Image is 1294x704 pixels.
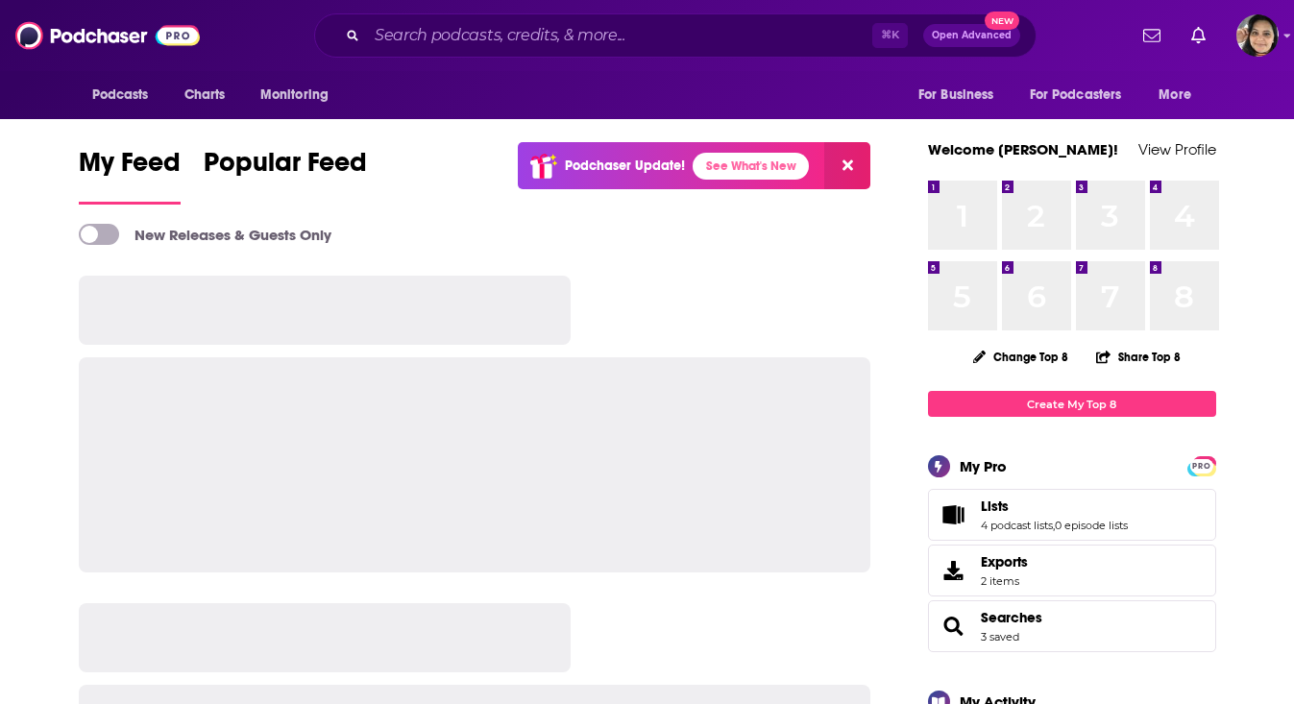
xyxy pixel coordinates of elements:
[79,224,331,245] a: New Releases & Guests Only
[204,146,367,190] span: Popular Feed
[918,82,994,109] span: For Business
[981,519,1053,532] a: 4 podcast lists
[981,498,1009,515] span: Lists
[247,77,354,113] button: open menu
[928,391,1216,417] a: Create My Top 8
[1135,19,1168,52] a: Show notifications dropdown
[981,553,1028,570] span: Exports
[962,345,1081,369] button: Change Top 8
[92,82,149,109] span: Podcasts
[981,574,1028,588] span: 2 items
[1184,19,1213,52] a: Show notifications dropdown
[1236,14,1279,57] button: Show profile menu
[935,501,973,528] a: Lists
[932,31,1012,40] span: Open Advanced
[981,498,1128,515] a: Lists
[15,17,200,54] img: Podchaser - Follow, Share and Rate Podcasts
[981,609,1042,626] a: Searches
[79,146,181,190] span: My Feed
[928,545,1216,596] a: Exports
[985,12,1019,30] span: New
[935,613,973,640] a: Searches
[1159,82,1191,109] span: More
[367,20,872,51] input: Search podcasts, credits, & more...
[1236,14,1279,57] img: User Profile
[1145,77,1215,113] button: open menu
[960,457,1007,475] div: My Pro
[1017,77,1150,113] button: open menu
[1190,459,1213,473] span: PRO
[1236,14,1279,57] span: Logged in as shelbyjanner
[693,153,809,180] a: See What's New
[260,82,329,109] span: Monitoring
[981,630,1019,643] a: 3 saved
[928,600,1216,652] span: Searches
[314,13,1037,58] div: Search podcasts, credits, & more...
[1095,338,1182,376] button: Share Top 8
[79,77,174,113] button: open menu
[1053,519,1055,532] span: ,
[905,77,1018,113] button: open menu
[1190,458,1213,473] a: PRO
[204,146,367,205] a: Popular Feed
[872,23,908,48] span: ⌘ K
[1030,82,1122,109] span: For Podcasters
[184,82,226,109] span: Charts
[172,77,237,113] a: Charts
[565,158,685,174] p: Podchaser Update!
[1138,140,1216,158] a: View Profile
[928,140,1118,158] a: Welcome [PERSON_NAME]!
[928,489,1216,541] span: Lists
[79,146,181,205] a: My Feed
[923,24,1020,47] button: Open AdvancedNew
[1055,519,1128,532] a: 0 episode lists
[935,557,973,584] span: Exports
